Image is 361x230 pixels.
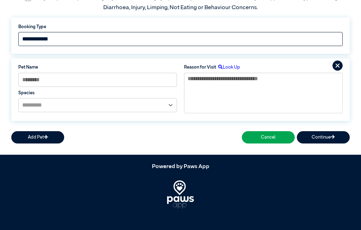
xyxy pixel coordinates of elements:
[18,64,177,71] label: Pet Name
[11,131,64,143] button: Add Pet
[216,64,240,71] label: Look Up
[11,164,350,170] h5: Powered by Paws App
[167,180,194,209] img: PawsApp
[18,90,177,96] label: Species
[184,64,216,71] label: Reason for Visit
[242,131,295,143] button: Cancel
[18,24,343,30] label: Booking Type
[297,131,350,143] button: Continue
